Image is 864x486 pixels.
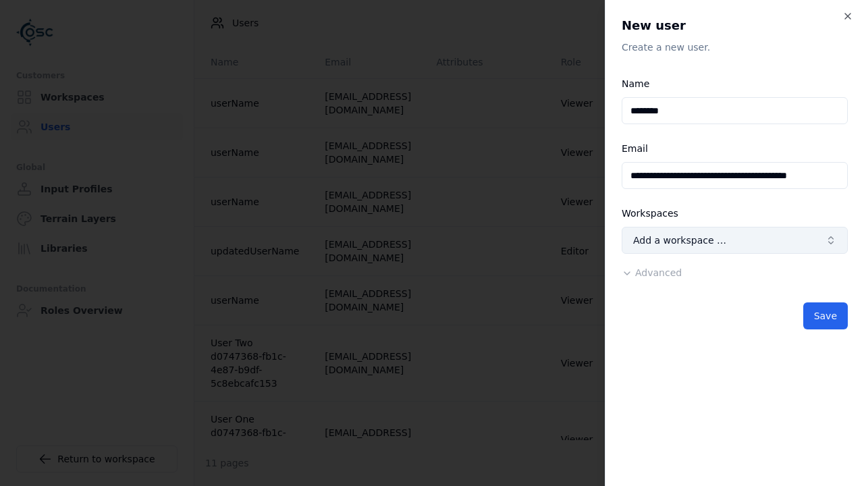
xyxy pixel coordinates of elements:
label: Workspaces [622,208,678,219]
button: Save [803,302,848,329]
button: Advanced [622,266,682,279]
p: Create a new user. [622,40,848,54]
h2: New user [622,16,848,35]
span: Add a workspace … [633,234,726,247]
span: Advanced [635,267,682,278]
label: Name [622,78,649,89]
label: Email [622,143,648,154]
